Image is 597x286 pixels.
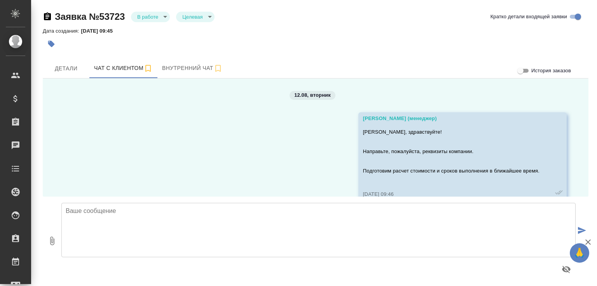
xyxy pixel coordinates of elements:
button: Добавить тэг [43,35,60,52]
div: [DATE] 09:46 [363,190,539,198]
button: Скопировать ссылку [43,12,52,21]
svg: Подписаться [143,64,153,73]
span: История заказов [531,67,571,75]
a: Заявка №53723 [55,11,125,22]
span: Детали [47,64,85,73]
span: Внутренний чат [162,63,223,73]
button: 🙏 [570,243,589,263]
p: Направьте, пожалуйста, реквизиты компании. [363,148,539,155]
div: В работе [176,12,214,22]
p: [PERSON_NAME], здравствуйте! [363,128,539,136]
div: [PERSON_NAME] (менеджер) [363,115,539,122]
p: [DATE] 09:45 [81,28,119,34]
button: Предпросмотр [557,260,576,279]
div: В работе [131,12,170,22]
button: 77762522396 ( Алишер Камбарбек) - (undefined) [89,59,157,78]
button: Целевая [180,14,205,20]
span: Кратко детали входящей заявки [491,13,567,21]
p: 12.08, вторник [294,91,331,99]
p: Дата создания: [43,28,81,34]
span: Чат с клиентом [94,63,153,73]
svg: Подписаться [213,64,223,73]
button: В работе [135,14,161,20]
p: Подготовим расчет стоимости и сроков выполнения в ближайшее время. [363,167,539,175]
span: 🙏 [573,245,586,261]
